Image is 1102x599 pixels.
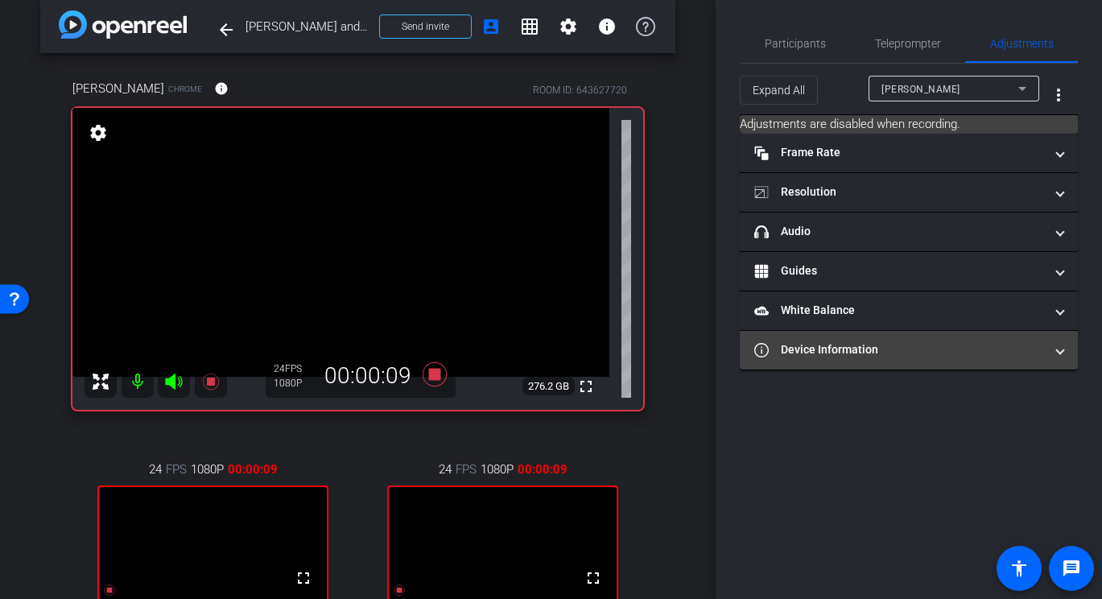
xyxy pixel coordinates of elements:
[753,75,805,105] span: Expand All
[533,83,627,97] div: ROOM ID: 643627720
[285,363,302,374] span: FPS
[754,144,1044,161] mat-panel-title: Frame Rate
[214,81,229,96] mat-icon: info
[314,362,422,390] div: 00:00:09
[740,173,1078,212] mat-expansion-panel-header: Resolution
[518,461,568,478] span: 00:00:09
[740,331,1078,370] mat-expansion-panel-header: Device Information
[740,213,1078,251] mat-expansion-panel-header: Audio
[456,461,477,478] span: FPS
[584,568,603,588] mat-icon: fullscreen
[765,38,826,49] span: Participants
[597,17,617,36] mat-icon: info
[228,461,278,478] span: 00:00:09
[294,568,313,588] mat-icon: fullscreen
[59,10,187,39] img: app-logo
[740,291,1078,330] mat-expansion-panel-header: White Balance
[149,461,162,478] span: 24
[740,252,1078,291] mat-expansion-panel-header: Guides
[274,362,314,375] div: 24
[1039,76,1078,114] button: More Options for Adjustments Panel
[522,377,575,396] span: 276.2 GB
[481,17,501,36] mat-icon: account_box
[754,184,1044,200] mat-panel-title: Resolution
[754,302,1044,319] mat-panel-title: White Balance
[875,38,941,49] span: Teleprompter
[87,123,109,143] mat-icon: settings
[1049,85,1068,105] mat-icon: more_vert
[166,461,187,478] span: FPS
[576,377,596,396] mat-icon: fullscreen
[439,461,452,478] span: 24
[168,83,202,95] span: Chrome
[740,76,818,105] button: Expand All
[754,341,1044,358] mat-panel-title: Device Information
[481,461,514,478] span: 1080P
[559,17,578,36] mat-icon: settings
[754,262,1044,279] mat-panel-title: Guides
[191,461,224,478] span: 1080P
[274,377,314,390] div: 1080P
[217,20,236,39] mat-icon: arrow_back
[402,20,449,33] span: Send invite
[1062,559,1081,578] mat-icon: message
[990,38,1054,49] span: Adjustments
[881,84,960,95] span: [PERSON_NAME]
[754,223,1044,240] mat-panel-title: Audio
[379,14,472,39] button: Send invite
[1009,559,1029,578] mat-icon: accessibility
[740,115,1078,134] mat-card: Adjustments are disabled when recording.
[246,10,369,43] span: [PERSON_NAME] and Dr. [PERSON_NAME]
[520,17,539,36] mat-icon: grid_on
[72,80,164,97] span: [PERSON_NAME]
[740,134,1078,172] mat-expansion-panel-header: Frame Rate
